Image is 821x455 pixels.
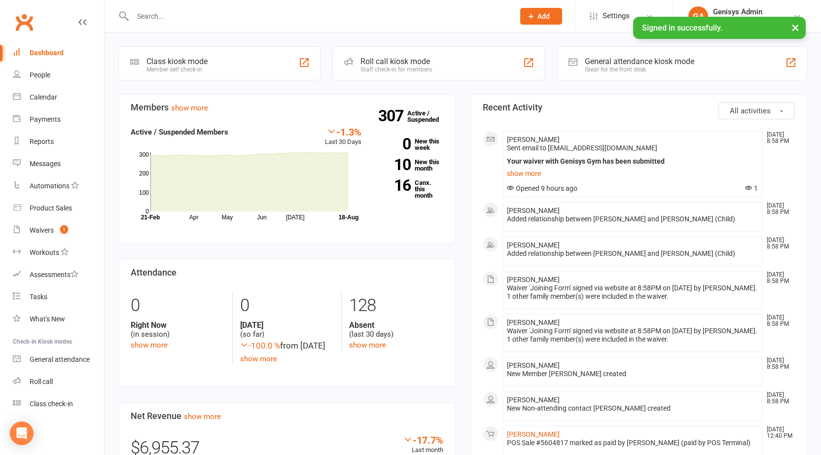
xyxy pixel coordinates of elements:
div: People [30,71,50,79]
a: show more [349,341,386,350]
div: (so far) [240,320,334,339]
div: (in session) [131,320,225,339]
a: General attendance kiosk mode [13,349,104,371]
a: People [13,64,104,86]
span: [PERSON_NAME] [507,318,560,326]
a: Automations [13,175,104,197]
a: 307Active / Suspended [407,103,451,130]
a: [PERSON_NAME] [507,430,560,438]
time: [DATE] 8:58 PM [762,315,794,327]
div: 0 [240,291,334,320]
div: General attendance [30,355,90,363]
a: show more [240,354,277,363]
a: Product Sales [13,197,104,219]
div: Automations [30,182,70,190]
div: Workouts [30,248,59,256]
div: What's New [30,315,65,323]
div: Class check-in [30,400,73,408]
div: New Member [PERSON_NAME] created [507,370,758,378]
strong: 307 [378,108,407,123]
a: Calendar [13,86,104,108]
h3: Net Revenue [131,411,443,421]
div: Member self check-in [146,66,208,73]
strong: Right Now [131,320,225,330]
div: Open Intercom Messenger [10,421,34,445]
button: Add [520,8,562,25]
a: show more [171,104,208,112]
time: [DATE] 8:58 PM [762,132,794,144]
a: Clubworx [12,10,36,35]
a: show more [507,167,758,180]
h3: Members [131,103,443,112]
span: [PERSON_NAME] [507,361,560,369]
div: Waiver 'Joining Form' signed via website at 8:58PM on [DATE] by [PERSON_NAME]. 1 other family mem... [507,284,758,301]
div: General attendance kiosk mode [585,57,694,66]
div: Reports [30,138,54,145]
span: Signed in successfully. [642,23,722,33]
div: Calendar [30,93,57,101]
div: Roll call kiosk mode [360,57,432,66]
strong: 10 [376,157,411,172]
div: Last 30 Days [325,126,361,147]
a: Class kiosk mode [13,393,104,415]
div: Payments [30,115,61,123]
a: 16Canx. this month [376,179,443,199]
span: Sent email to [EMAIL_ADDRESS][DOMAIN_NAME] [507,144,657,152]
div: Your waiver with Genisys Gym has been submitted [507,157,758,166]
a: Dashboard [13,42,104,64]
div: Class kiosk mode [146,57,208,66]
time: [DATE] 8:58 PM [762,272,794,284]
div: GA [688,6,708,26]
strong: Active / Suspended Members [131,128,228,137]
span: [PERSON_NAME] [507,136,560,143]
button: × [786,17,804,38]
span: Settings [603,5,630,27]
div: Added relationship between [PERSON_NAME] and [PERSON_NAME] (Child) [507,215,758,223]
button: All activities [718,103,795,119]
a: show more [131,341,168,350]
time: [DATE] 12:40 PM [762,426,794,439]
a: 10New this month [376,159,443,172]
a: What's New [13,308,104,330]
a: Assessments [13,264,104,286]
div: POS Sale #5604817 marked as paid by [PERSON_NAME] (paid by POS Terminal) [507,439,758,447]
h3: Recent Activity [483,103,795,112]
a: Roll call [13,371,104,393]
div: (last 30 days) [349,320,443,339]
span: Opened 9 hours ago [507,184,577,192]
div: Staff check-in for members [360,66,432,73]
a: Workouts [13,242,104,264]
div: Product Sales [30,204,72,212]
div: Added relationship between [PERSON_NAME] and [PERSON_NAME] (Child) [507,249,758,258]
span: 1 [745,184,758,192]
strong: 0 [376,137,411,151]
div: Waivers [30,226,54,234]
a: 0New this week [376,138,443,151]
a: Reports [13,131,104,153]
strong: [DATE] [240,320,334,330]
span: [PERSON_NAME] [507,241,560,249]
time: [DATE] 8:58 PM [762,203,794,215]
div: -1.3% [325,126,361,137]
div: Genisys Gym [713,16,762,25]
h3: Attendance [131,268,443,278]
div: 128 [349,291,443,320]
a: Tasks [13,286,104,308]
input: Search... [130,9,507,23]
time: [DATE] 8:58 PM [762,237,794,250]
div: 0 [131,291,225,320]
div: Tasks [30,293,47,301]
strong: Absent [349,320,443,330]
a: Payments [13,108,104,131]
span: [PERSON_NAME] [507,276,560,283]
div: Assessments [30,271,78,279]
span: 1 [60,225,68,234]
span: -100.0 % [240,341,280,350]
a: Messages [13,153,104,175]
time: [DATE] 8:58 PM [762,357,794,370]
div: from [DATE] [240,339,334,352]
strong: 16 [376,178,411,193]
span: Add [537,12,550,20]
div: Great for the front desk [585,66,694,73]
span: [PERSON_NAME] [507,396,560,404]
